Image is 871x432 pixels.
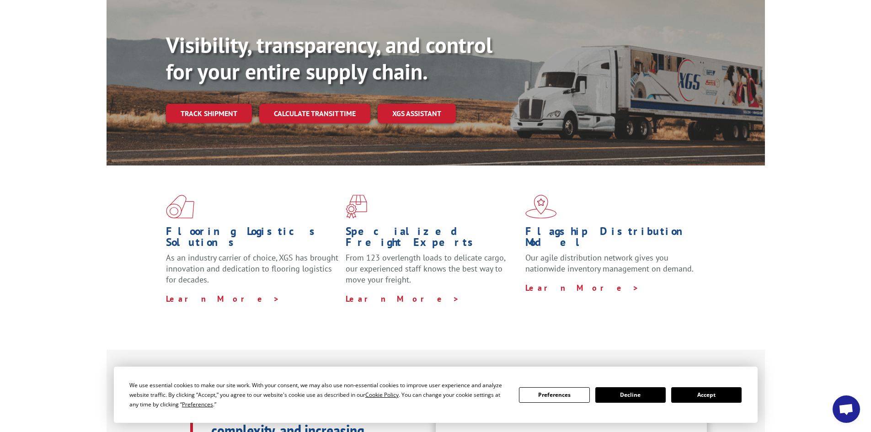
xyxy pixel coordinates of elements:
[525,195,557,219] img: xgs-icon-flagship-distribution-model-red
[346,195,367,219] img: xgs-icon-focused-on-flooring-red
[671,387,742,403] button: Accept
[365,391,399,399] span: Cookie Policy
[166,226,339,252] h1: Flooring Logistics Solutions
[378,104,456,123] a: XGS ASSISTANT
[346,226,518,252] h1: Specialized Freight Experts
[166,252,338,285] span: As an industry carrier of choice, XGS has brought innovation and dedication to flooring logistics...
[166,195,194,219] img: xgs-icon-total-supply-chain-intelligence-red
[166,104,252,123] a: Track shipment
[346,293,460,304] a: Learn More >
[166,293,280,304] a: Learn More >
[129,380,508,409] div: We use essential cookies to make our site work. With your consent, we may also use non-essential ...
[519,387,589,403] button: Preferences
[595,387,666,403] button: Decline
[166,31,492,85] b: Visibility, transparency, and control for your entire supply chain.
[114,367,758,423] div: Cookie Consent Prompt
[259,104,370,123] a: Calculate transit time
[182,400,213,408] span: Preferences
[525,252,694,274] span: Our agile distribution network gives you nationwide inventory management on demand.
[346,252,518,293] p: From 123 overlength loads to delicate cargo, our experienced staff knows the best way to move you...
[525,226,698,252] h1: Flagship Distribution Model
[833,395,860,423] div: Open chat
[525,283,639,293] a: Learn More >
